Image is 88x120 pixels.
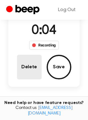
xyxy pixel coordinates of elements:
span: Contact us [4,106,84,116]
a: [EMAIL_ADDRESS][DOMAIN_NAME] [28,106,73,116]
a: Beep [6,4,41,16]
span: 0:04 [31,24,56,37]
div: Recording [29,41,59,50]
button: Delete Audio Record [17,55,42,79]
a: Log Out [52,2,82,17]
button: Save Audio Record [47,55,71,79]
